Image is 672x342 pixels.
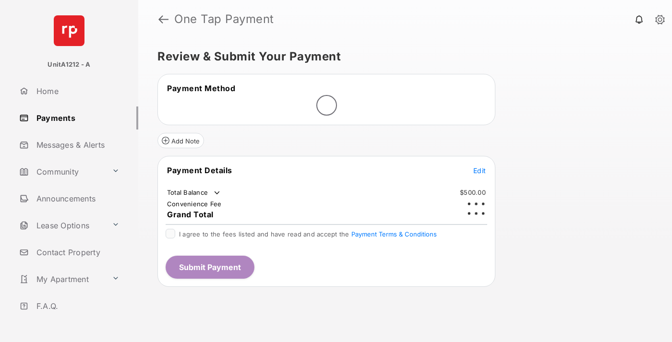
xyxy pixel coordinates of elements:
[15,133,138,156] a: Messages & Alerts
[351,230,437,238] button: I agree to the fees listed and have read and accept the
[167,83,235,93] span: Payment Method
[473,165,486,175] button: Edit
[15,295,138,318] a: F.A.Q.
[166,256,254,279] button: Submit Payment
[48,60,90,70] p: UnitA1212 - A
[179,230,437,238] span: I agree to the fees listed and have read and accept the
[167,200,222,208] td: Convenience Fee
[167,165,232,175] span: Payment Details
[15,241,138,264] a: Contact Property
[15,80,138,103] a: Home
[157,51,645,62] h5: Review & Submit Your Payment
[459,188,486,197] td: $500.00
[15,187,138,210] a: Announcements
[167,210,214,219] span: Grand Total
[157,133,204,148] button: Add Note
[15,268,108,291] a: My Apartment
[473,166,486,175] span: Edit
[15,160,108,183] a: Community
[167,188,222,198] td: Total Balance
[15,214,108,237] a: Lease Options
[15,106,138,130] a: Payments
[174,13,274,25] strong: One Tap Payment
[54,15,84,46] img: svg+xml;base64,PHN2ZyB4bWxucz0iaHR0cDovL3d3dy53My5vcmcvMjAwMC9zdmciIHdpZHRoPSI2NCIgaGVpZ2h0PSI2NC...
